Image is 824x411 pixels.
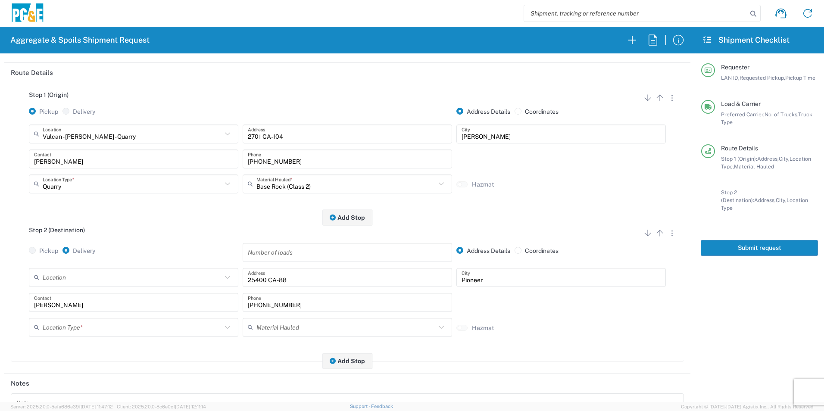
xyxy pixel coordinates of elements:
[721,111,765,118] span: Preferred Carrier,
[322,353,372,369] button: Add Stop
[10,3,45,24] img: pge
[515,247,559,255] label: Coordinates
[11,379,29,388] h2: Notes
[721,145,758,152] span: Route Details
[456,108,510,115] label: Address Details
[456,247,510,255] label: Address Details
[740,75,785,81] span: Requested Pickup,
[117,404,206,409] span: Client: 2025.20.0-8c6e0cf
[776,197,787,203] span: City,
[10,35,150,45] h2: Aggregate & Spoils Shipment Request
[515,108,559,115] label: Coordinates
[322,209,372,225] button: Add Stop
[472,181,494,188] label: Hazmat
[175,404,206,409] span: [DATE] 12:11:14
[371,404,393,409] a: Feedback
[757,156,779,162] span: Address,
[765,111,798,118] span: No. of Trucks,
[681,403,814,411] span: Copyright © [DATE]-[DATE] Agistix Inc., All Rights Reserved
[472,324,494,332] label: Hazmat
[29,91,69,98] span: Stop 1 (Origin)
[721,100,761,107] span: Load & Carrier
[11,68,53,77] h2: Route Details
[721,75,740,81] span: LAN ID,
[524,5,747,22] input: Shipment, tracking or reference number
[721,189,754,203] span: Stop 2 (Destination):
[785,75,815,81] span: Pickup Time
[81,404,113,409] span: [DATE] 11:47:12
[754,197,776,203] span: Address,
[702,35,790,45] h2: Shipment Checklist
[721,64,749,71] span: Requester
[701,240,818,256] button: Submit request
[734,163,774,170] span: Material Hauled
[779,156,790,162] span: City,
[10,404,113,409] span: Server: 2025.20.0-5efa686e39f
[29,227,85,234] span: Stop 2 (Destination)
[350,404,371,409] a: Support
[721,156,757,162] span: Stop 1 (Origin):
